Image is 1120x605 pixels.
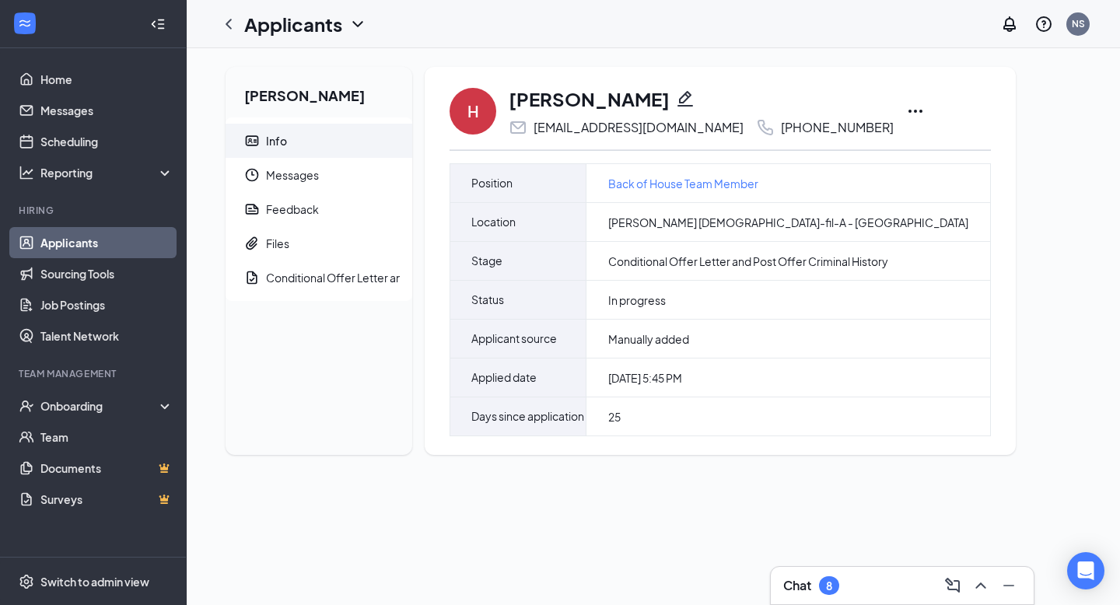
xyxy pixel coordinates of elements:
svg: Email [509,118,527,137]
a: DocumentsCrown [40,453,173,484]
svg: Settings [19,574,34,589]
span: Applicant source [471,320,557,358]
span: Messages [266,158,400,192]
a: SurveysCrown [40,484,173,515]
span: Days since application [471,397,584,435]
button: ComposeMessage [940,573,965,598]
svg: ComposeMessage [943,576,962,595]
a: Applicants [40,227,173,258]
svg: ChevronUp [971,576,990,595]
svg: Analysis [19,165,34,180]
button: ChevronUp [968,573,993,598]
svg: ChevronDown [348,15,367,33]
svg: Paperclip [244,236,260,251]
div: Open Intercom Messenger [1067,552,1104,589]
svg: Ellipses [906,102,925,121]
span: Stage [471,242,502,280]
span: Position [471,164,513,202]
a: ClockMessages [226,158,412,192]
a: PaperclipFiles [226,226,412,261]
div: [PHONE_NUMBER] [781,120,894,135]
h3: Chat [783,577,811,594]
svg: Notifications [1000,15,1019,33]
svg: Collapse [150,16,166,32]
span: [PERSON_NAME] [DEMOGRAPHIC_DATA]-fil-A - [GEOGRAPHIC_DATA] [608,215,968,230]
span: Status [471,281,504,319]
svg: Minimize [999,576,1018,595]
h1: [PERSON_NAME] [509,86,670,112]
svg: ContactCard [244,133,260,149]
span: Location [471,203,516,241]
div: Hiring [19,204,170,217]
div: NS [1072,17,1085,30]
svg: Pencil [676,89,695,108]
div: Team Management [19,367,170,380]
a: Talent Network [40,320,173,351]
span: Conditional Offer Letter and Post Offer Criminal History [608,254,888,269]
svg: WorkstreamLogo [17,16,33,31]
svg: QuestionInfo [1034,15,1053,33]
div: Feedback [266,201,319,217]
svg: ChevronLeft [219,15,238,33]
span: Manually added [608,331,689,347]
svg: Report [244,201,260,217]
a: Home [40,64,173,95]
div: 8 [826,579,832,593]
a: Team [40,421,173,453]
div: H [467,100,479,122]
div: Files [266,236,289,251]
span: Applied date [471,358,537,397]
a: DocumentApproveConditional Offer Letter and Post Offer Criminal History [226,261,412,295]
div: Reporting [40,165,174,180]
div: Info [266,133,287,149]
div: Conditional Offer Letter and Post Offer Criminal History [266,270,546,285]
div: Switch to admin view [40,574,149,589]
a: Back of House Team Member [608,175,758,192]
svg: Phone [756,118,775,137]
svg: DocumentApprove [244,270,260,285]
span: [DATE] 5:45 PM [608,370,682,386]
a: ReportFeedback [226,192,412,226]
h1: Applicants [244,11,342,37]
a: Messages [40,95,173,126]
div: Onboarding [40,398,160,414]
a: Scheduling [40,126,173,157]
h2: [PERSON_NAME] [226,67,412,117]
a: Sourcing Tools [40,258,173,289]
svg: UserCheck [19,398,34,414]
span: 25 [608,409,621,425]
span: In progress [608,292,666,308]
a: ContactCardInfo [226,124,412,158]
svg: Clock [244,167,260,183]
button: Minimize [996,573,1021,598]
a: Job Postings [40,289,173,320]
div: [EMAIL_ADDRESS][DOMAIN_NAME] [534,120,744,135]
